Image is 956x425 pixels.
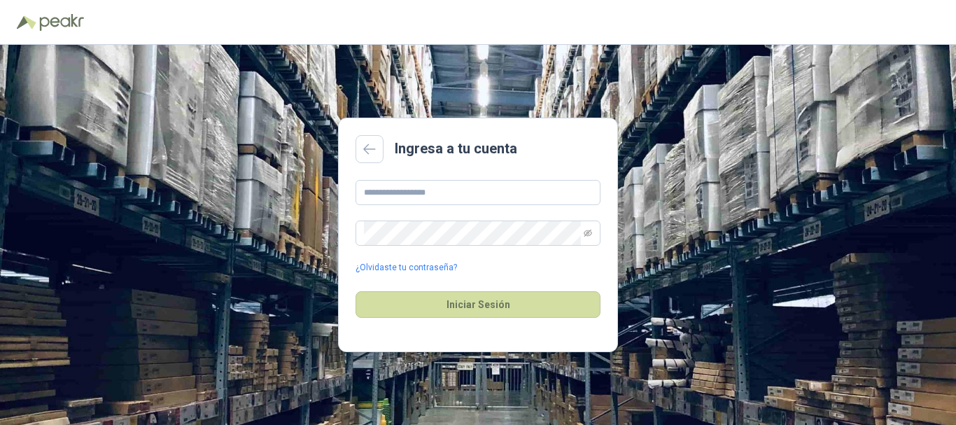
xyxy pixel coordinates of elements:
img: Peakr [39,14,84,31]
a: ¿Olvidaste tu contraseña? [356,261,457,274]
button: Iniciar Sesión [356,291,600,318]
span: eye-invisible [584,229,592,237]
img: Logo [17,15,36,29]
h2: Ingresa a tu cuenta [395,138,517,160]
